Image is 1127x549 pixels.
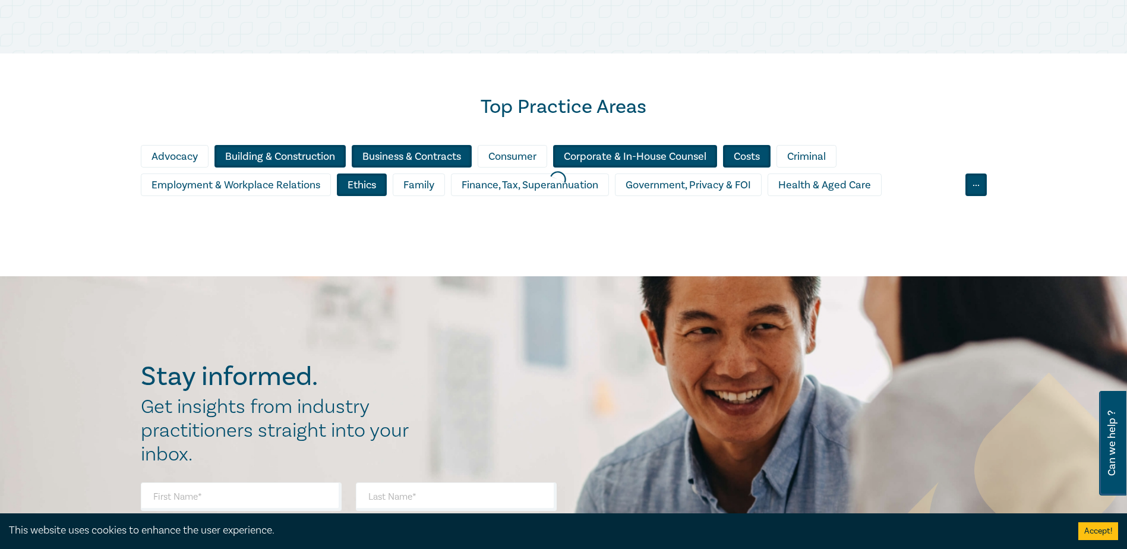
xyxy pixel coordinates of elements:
[141,361,421,392] h2: Stay informed.
[1078,522,1118,540] button: Accept cookies
[9,523,1060,538] div: This website uses cookies to enhance the user experience.
[1106,398,1117,488] span: Can we help ?
[356,482,557,511] input: Last Name*
[965,173,987,196] div: ...
[141,482,342,511] input: First Name*
[141,395,421,466] h2: Get insights from industry practitioners straight into your inbox.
